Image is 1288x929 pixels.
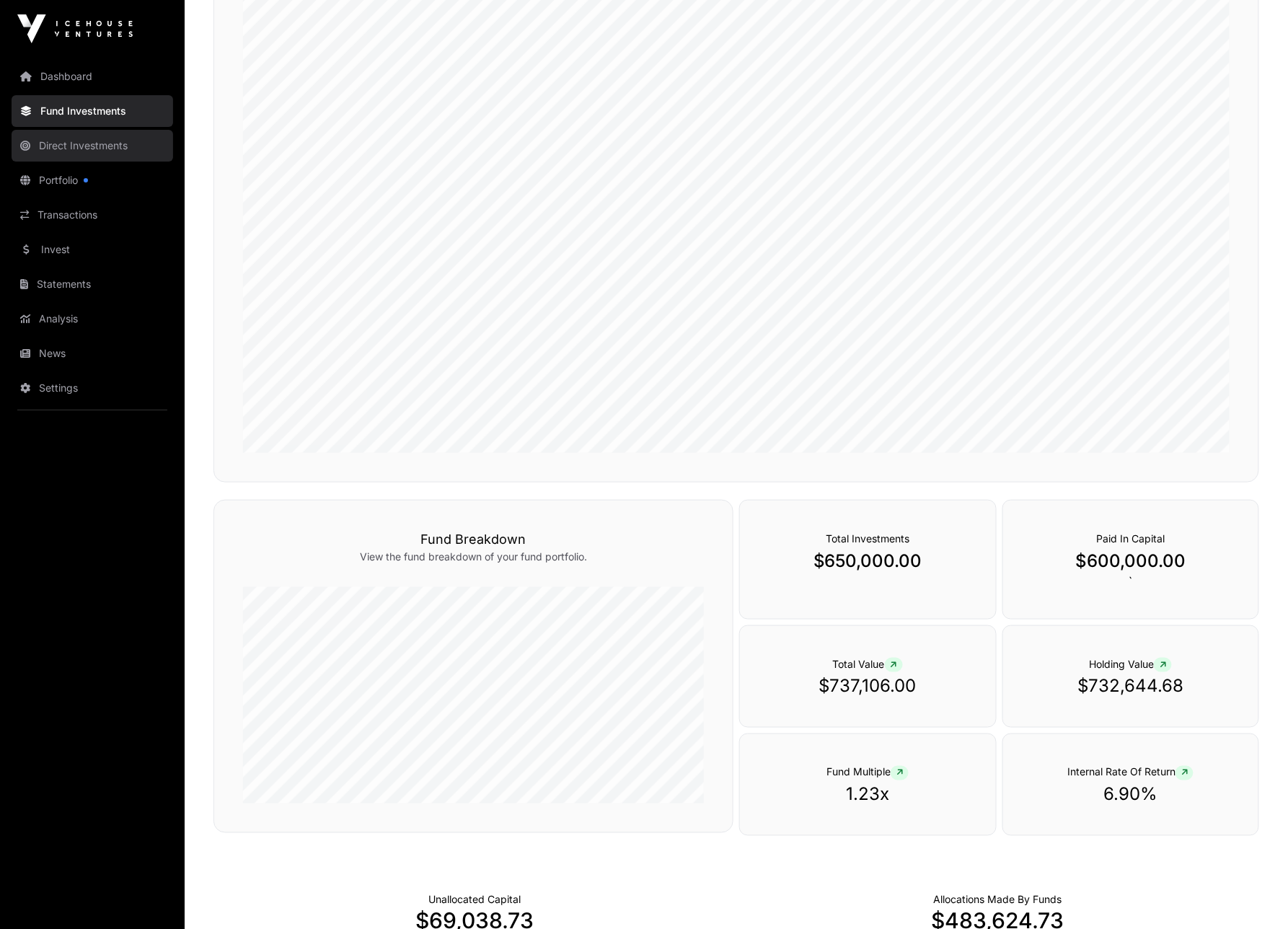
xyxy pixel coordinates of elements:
[934,893,1062,907] p: Capital Deployed Into Companies
[12,61,173,92] a: Dashboard
[243,550,704,564] p: View the fund breakdown of your fund portfolio.
[17,14,133,43] img: Icehouse Ventures Logo
[12,164,173,196] a: Portfolio
[769,550,966,573] p: $650,000.00
[12,303,173,335] a: Analysis
[12,199,173,231] a: Transactions
[1002,500,1259,620] div: `
[1032,550,1230,573] p: $600,000.00
[1216,860,1288,929] iframe: Chat Widget
[826,532,909,545] span: Total Investments
[1089,658,1172,670] span: Holding Value
[1067,766,1194,778] span: Internal Rate Of Return
[833,658,903,670] span: Total Value
[826,766,909,778] span: Fund Multiple
[243,529,704,550] h3: Fund Breakdown
[1096,532,1165,545] span: Paid In Capital
[12,372,173,404] a: Settings
[12,95,173,127] a: Fund Investments
[12,130,173,162] a: Direct Investments
[769,675,966,698] p: $737,106.00
[1032,675,1230,698] p: $732,644.68
[12,338,173,369] a: News
[1032,783,1230,806] p: 6.90%
[429,893,521,907] p: Cash not yet allocated
[12,268,173,300] a: Statements
[12,234,173,265] a: Invest
[769,783,966,806] p: 1.23x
